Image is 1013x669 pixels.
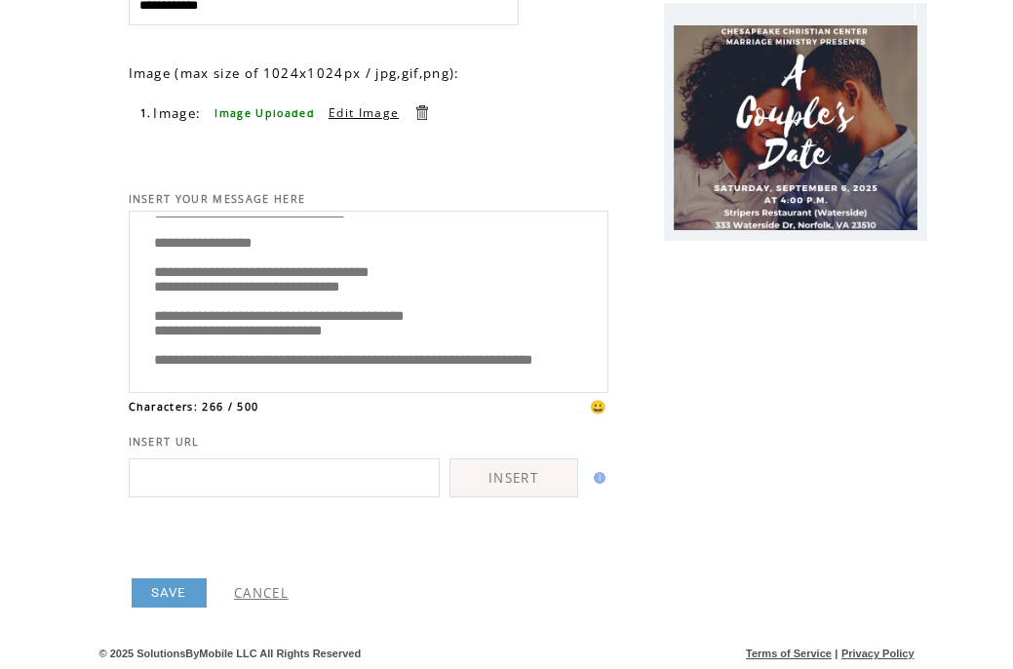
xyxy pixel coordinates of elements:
[140,106,152,120] span: 1.
[214,106,315,120] span: Image Uploaded
[746,648,832,659] a: Terms of Service
[841,648,915,659] a: Privacy Policy
[449,458,578,497] a: INSERT
[234,584,289,602] a: CANCEL
[129,435,200,449] span: INSERT URL
[588,472,605,484] img: help.gif
[153,104,201,122] span: Image:
[99,648,362,659] span: © 2025 SolutionsByMobile LLC All Rights Reserved
[129,400,259,413] span: Characters: 266 / 500
[412,103,431,122] a: Delete this item
[590,398,607,415] span: 😀
[132,578,207,608] a: SAVE
[329,104,399,121] a: Edit Image
[129,64,460,82] span: Image (max size of 1024x1024px / jpg,gif,png):
[835,648,838,659] span: |
[129,192,306,206] span: INSERT YOUR MESSAGE HERE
